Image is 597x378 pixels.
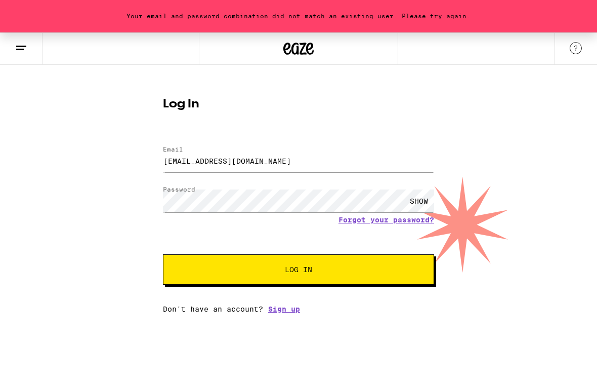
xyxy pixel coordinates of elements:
[163,186,195,193] label: Password
[163,98,434,110] h1: Log In
[285,266,312,273] span: Log In
[6,7,73,15] span: Hi. Need any help?
[163,254,434,285] button: Log In
[404,190,434,212] div: SHOW
[163,149,434,172] input: Email
[163,146,183,153] label: Email
[163,305,434,313] div: Don't have an account?
[268,305,300,313] a: Sign up
[338,216,434,224] a: Forgot your password?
